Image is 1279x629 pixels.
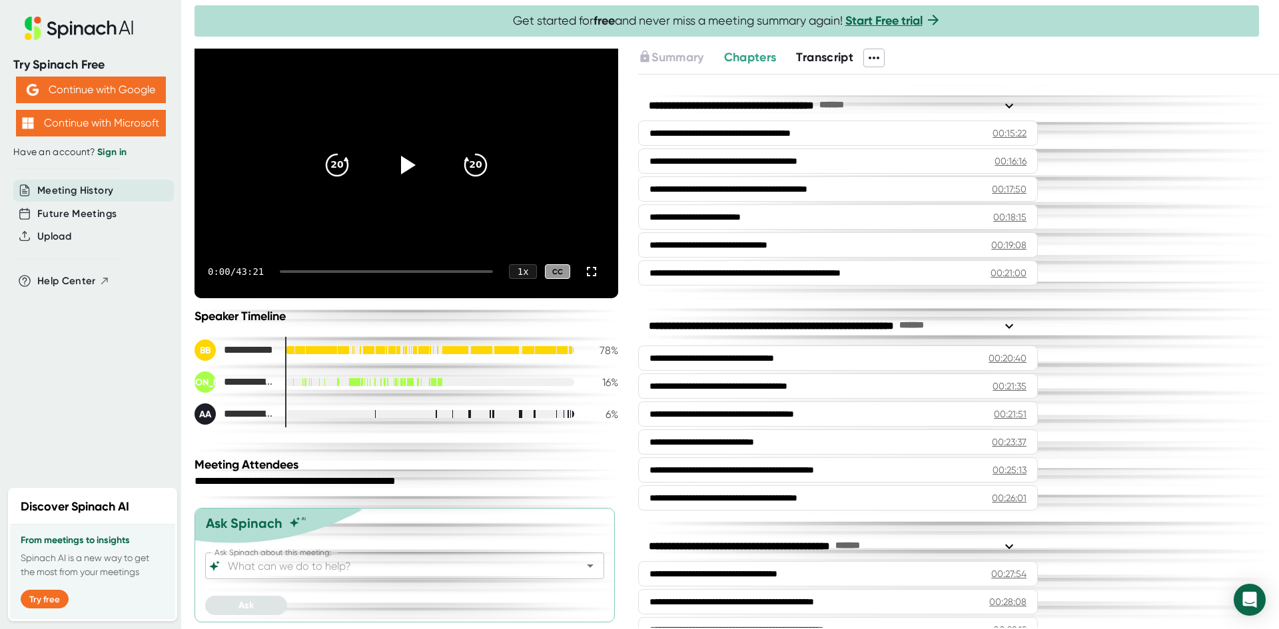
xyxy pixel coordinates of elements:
[195,403,216,425] div: AA
[513,13,941,29] span: Get started for and never miss a meeting summary again!
[1234,584,1266,616] div: Open Intercom Messenger
[37,206,117,222] button: Future Meetings
[594,13,615,28] b: free
[992,491,1027,505] div: 00:26:01
[991,266,1027,280] div: 00:21:00
[195,371,274,393] div: James Arterburn
[238,600,254,611] span: Ask
[13,146,168,158] div: Have an account?
[989,595,1027,608] div: 00:28:08
[509,264,537,279] div: 1 x
[724,50,777,65] span: Chapters
[195,339,274,361] div: Brandon Byrd
[993,126,1027,140] div: 00:15:22
[994,407,1027,421] div: 00:21:51
[195,339,216,361] div: BB
[585,376,618,389] div: 16 %
[195,309,618,323] div: Speaker Timeline
[638,49,703,67] button: Summary
[16,77,166,103] button: Continue with Google
[796,49,853,67] button: Transcript
[992,435,1027,449] div: 00:23:37
[21,551,165,579] p: Spinach AI is a new way to get the most from your meetings
[195,457,622,472] div: Meeting Attendees
[37,183,113,198] button: Meeting History
[995,154,1027,168] div: 00:16:16
[993,463,1027,477] div: 00:25:13
[225,556,561,575] input: What can we do to help?
[195,371,216,393] div: [PERSON_NAME]
[993,210,1027,224] div: 00:18:15
[651,50,703,65] span: Summary
[585,408,618,421] div: 6 %
[21,535,165,546] h3: From meetings to insights
[206,515,282,531] div: Ask Spinach
[13,57,168,73] div: Try Spinach Free
[989,351,1027,365] div: 00:20:40
[37,229,71,244] button: Upload
[992,182,1027,196] div: 00:17:50
[97,146,127,158] a: Sign in
[208,266,264,277] div: 0:00 / 43:21
[16,110,166,136] button: Continue with Microsoft
[21,498,129,516] h2: Discover Spinach AI
[796,50,853,65] span: Transcript
[37,274,96,289] span: Help Center
[993,379,1027,393] div: 00:21:35
[991,567,1027,580] div: 00:27:54
[585,344,618,357] div: 78 %
[724,49,777,67] button: Chapters
[205,596,287,615] button: Ask
[27,84,39,96] img: Aehbyd4JwY73AAAAAElFTkSuQmCC
[195,403,274,425] div: Arrington Arterburn
[37,274,110,289] button: Help Center
[638,49,723,67] div: Upgrade to access
[845,13,923,28] a: Start Free trial
[581,556,600,575] button: Open
[545,264,570,280] div: CC
[21,590,69,608] button: Try free
[991,238,1027,252] div: 00:19:08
